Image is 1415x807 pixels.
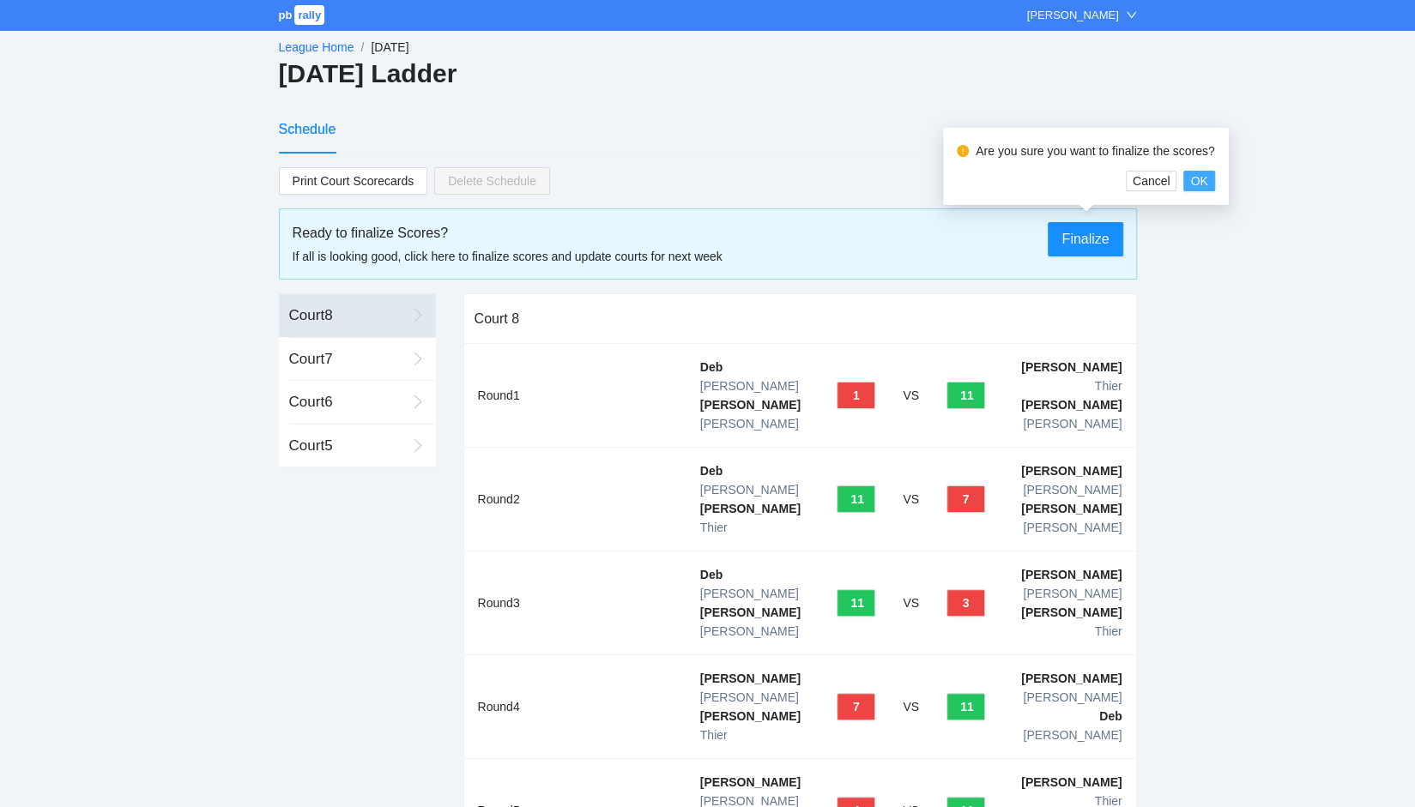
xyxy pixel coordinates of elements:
[700,624,799,638] span: [PERSON_NAME]
[1023,483,1122,497] span: [PERSON_NAME]
[837,693,875,720] button: 7
[289,435,406,457] div: Court 5
[889,551,933,655] td: VS
[1190,172,1207,190] span: OK
[1021,568,1122,581] b: [PERSON_NAME]
[946,693,985,720] button: 11
[1023,728,1122,742] span: [PERSON_NAME]
[1183,171,1214,191] button: OK
[976,142,1215,160] div: Are you sure you want to finalize the scores?
[889,655,933,759] td: VS
[289,304,406,327] div: Court 8
[700,605,801,619] b: [PERSON_NAME]
[1061,228,1109,250] span: Finalize
[279,9,328,21] a: pbrally
[464,448,686,551] td: Round 2
[1021,360,1122,374] b: [PERSON_NAME]
[700,775,801,789] b: [PERSON_NAME]
[1095,624,1122,638] span: Thier
[700,417,799,431] span: [PERSON_NAME]
[700,360,723,374] b: Deb
[700,587,799,600] span: [PERSON_NAME]
[700,483,799,497] span: [PERSON_NAME]
[700,728,728,742] span: Thier
[293,222,1042,244] div: Ready to finalize Scores?
[700,502,801,515] b: [PERSON_NAME]
[700,464,723,478] b: Deb
[360,40,364,54] span: /
[1021,671,1122,685] b: [PERSON_NAME]
[294,5,324,25] span: rally
[293,247,1042,266] div: If all is looking good, click here to finalize scores and update courts for next week
[289,391,406,413] div: Court 6
[464,344,686,448] td: Round 1
[289,348,406,370] div: Court 7
[1021,464,1122,478] b: [PERSON_NAME]
[1126,9,1137,21] span: down
[1021,605,1122,619] b: [PERSON_NAME]
[1021,398,1122,412] b: [PERSON_NAME]
[700,709,801,723] b: [PERSON_NAME]
[475,294,1126,343] div: Court 8
[1099,709,1122,723] b: Deb
[946,382,985,409] button: 11
[1023,690,1122,704] span: [PERSON_NAME]
[279,9,293,21] span: pb
[1095,379,1122,393] span: Thier
[371,40,408,54] span: [DATE]
[279,40,354,54] a: League Home
[889,344,933,448] td: VS
[464,551,686,655] td: Round 3
[1048,222,1122,256] button: Finalize
[700,671,801,685] b: [PERSON_NAME]
[946,485,985,513] button: 7
[279,167,428,195] a: Print Court Scorecards
[1133,172,1170,190] span: Cancel
[293,168,414,194] span: Print Court Scorecards
[700,568,723,581] b: Deb
[700,379,799,393] span: [PERSON_NAME]
[700,690,799,704] span: [PERSON_NAME]
[1023,521,1122,534] span: [PERSON_NAME]
[279,57,1137,92] h2: [DATE] Ladder
[1021,502,1122,515] b: [PERSON_NAME]
[1126,171,1177,191] button: Cancel
[837,485,875,513] button: 11
[889,448,933,551] td: VS
[1021,775,1122,789] b: [PERSON_NAME]
[700,521,728,534] span: Thier
[837,382,875,409] button: 1
[700,398,801,412] b: [PERSON_NAME]
[957,145,969,157] span: exclamation-circle
[946,589,985,617] button: 3
[279,118,336,140] div: Schedule
[837,589,875,617] button: 11
[1023,587,1122,600] span: [PERSON_NAME]
[1027,7,1119,24] div: [PERSON_NAME]
[1023,417,1122,431] span: [PERSON_NAME]
[464,655,686,759] td: Round 4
